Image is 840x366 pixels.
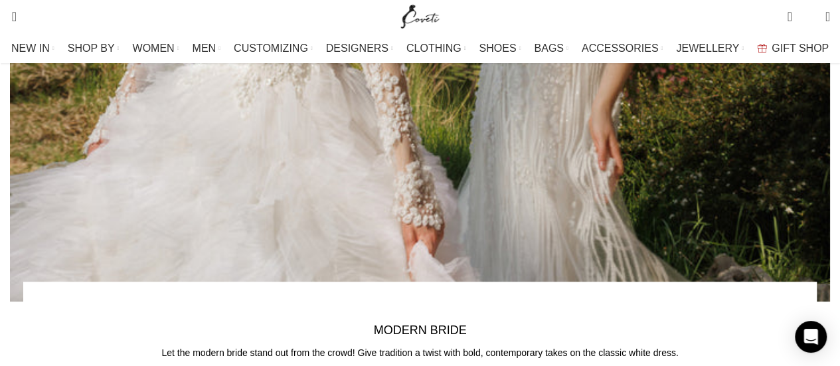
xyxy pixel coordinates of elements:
span: CUSTOMIZING [234,42,308,54]
a: CLOTHING [406,35,466,62]
a: BAGS [534,35,568,62]
span: DESIGNERS [326,42,388,54]
a: ACCESSORIES [582,35,663,62]
span: SHOES [479,42,516,54]
span: MEN [193,42,216,54]
div: Main navigation [3,35,837,62]
span: ACCESSORIES [582,42,659,54]
span: BAGS [534,42,563,54]
a: SHOES [479,35,521,62]
span: 0 [788,7,798,17]
span: 0 [805,13,815,23]
a: NEW IN [11,35,54,62]
a: MEN [193,35,220,62]
a: DESIGNERS [326,35,393,62]
a: SHOP BY [68,35,120,62]
span: WOMEN [133,42,175,54]
span: NEW IN [11,42,50,54]
a: Banner link [10,36,830,302]
div: My Wishlist [802,3,815,30]
a: WOMEN [133,35,179,62]
span: SHOP BY [68,42,115,54]
a: GIFT SHOP [757,35,829,62]
a: Search [3,3,17,30]
p: Let the modern bride stand out from the crowd! Give tradition a twist with bold, contemporary tak... [64,345,776,361]
a: 0 [780,3,798,30]
span: GIFT SHOP [772,42,829,54]
a: Site logo [398,10,442,21]
h4: MODERN BRIDE [64,323,776,338]
img: GiftBag [757,44,767,52]
a: JEWELLERY [676,35,744,62]
a: CUSTOMIZING [234,35,313,62]
div: Open Intercom Messenger [795,321,827,353]
span: JEWELLERY [676,42,739,54]
span: CLOTHING [406,42,462,54]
